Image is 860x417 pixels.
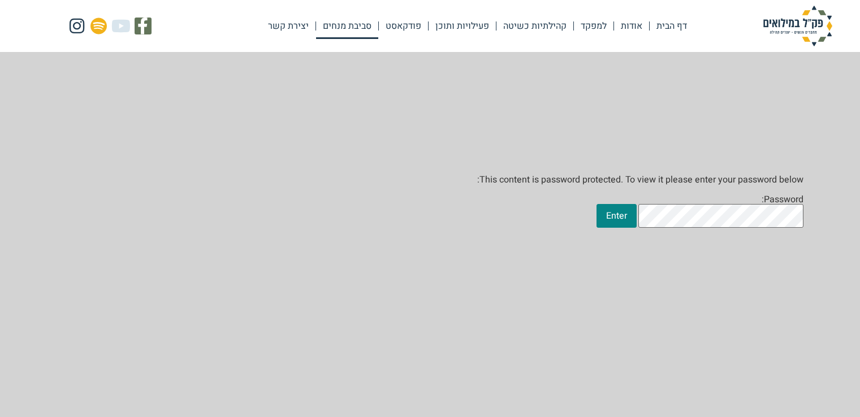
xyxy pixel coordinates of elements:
input: Password: [638,204,803,228]
p: This content is password protected. To view it please enter your password below: [57,173,803,186]
label: Password: [638,195,803,228]
a: אודות [614,13,649,39]
a: קהילתיות כשיטה [496,13,573,39]
a: פודקאסט [379,13,428,39]
nav: Menu [261,13,694,39]
a: יצירת קשר [261,13,316,39]
input: Enter [597,204,637,228]
a: סביבת מנחים [316,13,378,39]
a: פעילויות ותוכן [429,13,496,39]
a: דף הבית [650,13,694,39]
a: למפקד [574,13,613,39]
img: פק"ל [741,6,854,46]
